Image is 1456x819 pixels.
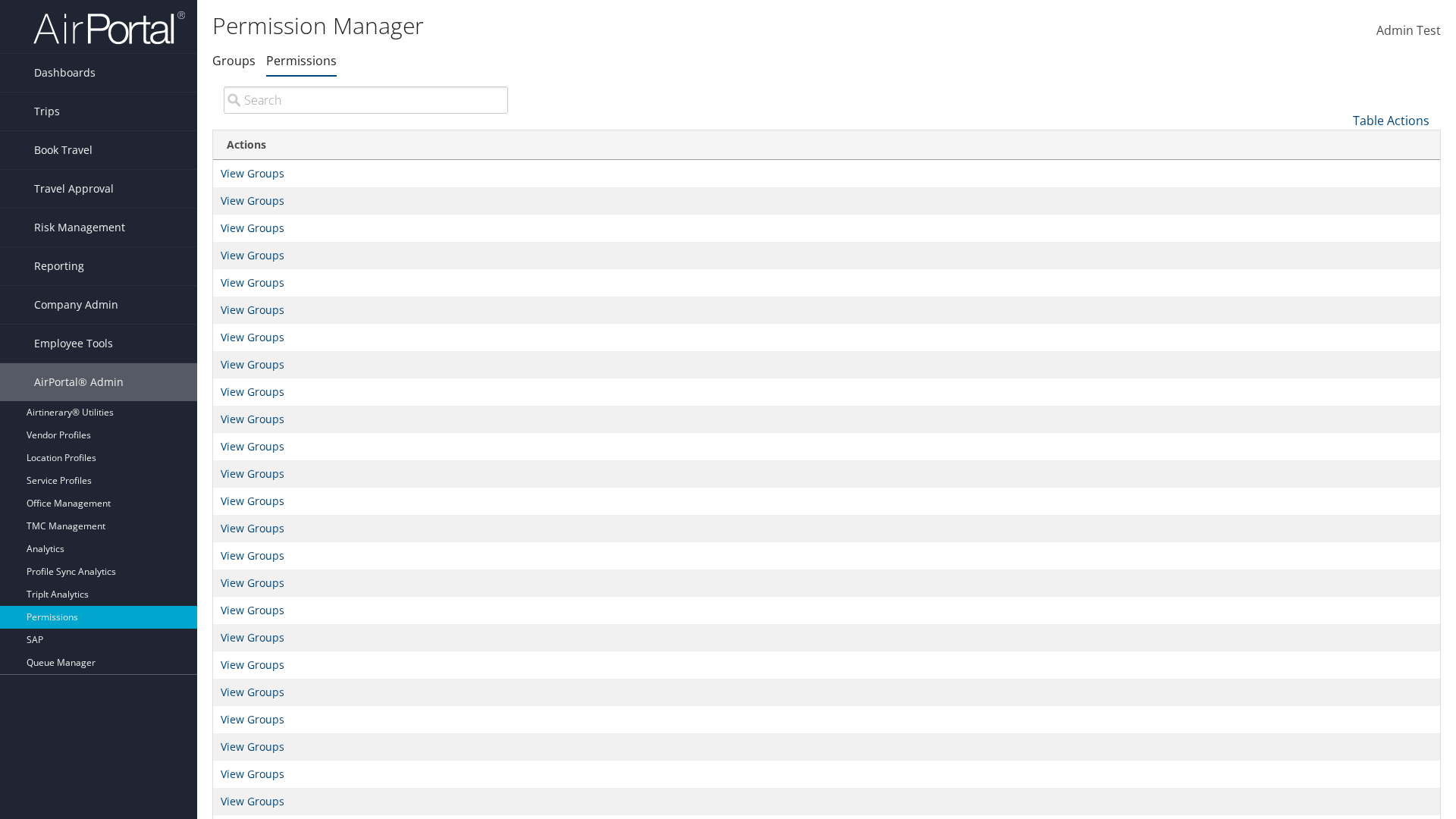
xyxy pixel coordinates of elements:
a: View Groups [221,303,284,317]
a: View Groups [221,275,284,290]
img: airportal-logo.png [33,10,185,45]
h1: Permission Manager [212,10,1031,42]
a: View Groups [221,221,284,235]
a: View Groups [221,548,284,563]
a: Table Actions [1353,112,1429,129]
a: View Groups [221,166,284,180]
span: Reporting [34,247,84,285]
a: View Groups [221,657,284,672]
span: Book Travel [34,131,93,169]
a: View Groups [221,466,284,481]
a: Groups [212,52,256,69]
span: Dashboards [34,54,96,92]
a: Permissions [266,52,337,69]
a: View Groups [221,384,284,399]
a: View Groups [221,439,284,453]
a: View Groups [221,576,284,590]
a: View Groups [221,330,284,344]
span: AirPortal® Admin [34,363,124,401]
a: Admin Test [1376,8,1441,55]
a: View Groups [221,412,284,426]
span: Travel Approval [34,170,114,208]
th: Actions [213,130,1440,160]
a: View Groups [221,494,284,508]
a: View Groups [221,521,284,535]
span: Employee Tools [34,325,113,362]
a: View Groups [221,739,284,754]
span: Risk Management [34,209,125,246]
a: View Groups [221,794,284,808]
input: Search [224,86,508,114]
span: Trips [34,93,60,130]
a: View Groups [221,712,284,726]
a: View Groups [221,685,284,699]
a: View Groups [221,767,284,781]
a: View Groups [221,193,284,208]
a: View Groups [221,248,284,262]
a: View Groups [221,357,284,372]
span: Admin Test [1376,22,1441,39]
span: Company Admin [34,286,118,324]
a: View Groups [221,630,284,645]
a: View Groups [221,603,284,617]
